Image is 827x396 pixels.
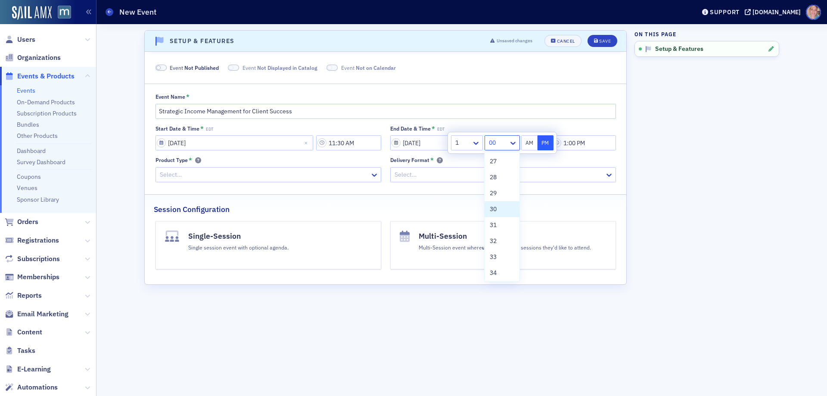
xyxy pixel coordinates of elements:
[326,65,338,71] span: Not on Calendar
[557,39,575,44] div: Cancel
[17,53,61,62] span: Organizations
[17,272,59,282] span: Memberships
[5,72,75,81] a: Events & Products
[5,327,42,337] a: Content
[170,37,234,46] h4: Setup & Features
[419,231,591,242] h4: Multi-Session
[189,156,192,164] abbr: This field is required
[5,236,59,245] a: Registrations
[17,254,60,264] span: Subscriptions
[155,221,381,269] button: Single-SessionSingle session event with optional agenda.
[5,309,68,319] a: Email Marketing
[17,327,42,337] span: Content
[490,268,497,278] span: 34
[154,204,230,215] h2: Session Configuration
[155,157,188,163] div: Product Type
[17,236,59,245] span: Registrations
[17,173,41,181] a: Coupons
[17,121,39,128] a: Bundles
[17,346,35,355] span: Tasks
[155,135,313,150] input: MM/DD/YYYY
[316,135,381,150] input: 00:00 AM
[430,156,434,164] abbr: This field is required
[155,125,199,132] div: Start Date & Time
[17,291,42,300] span: Reports
[119,7,156,17] h1: New Event
[5,254,60,264] a: Subscriptions
[17,132,58,140] a: Other Products
[710,8,740,16] div: Support
[538,135,554,150] button: PM
[745,9,804,15] button: [DOMAIN_NAME]
[17,196,59,203] a: Sponsor Library
[17,365,51,374] span: E-Learning
[257,64,317,71] span: Not Displayed in Catalog
[155,94,185,100] div: Event Name
[5,383,58,392] a: Automations
[551,135,616,150] input: 00:00 AM
[588,35,617,47] button: Save
[17,184,37,192] a: Venues
[490,189,497,198] span: 29
[490,157,497,166] span: 27
[432,125,435,133] abbr: This field is required
[490,253,497,262] span: 33
[12,6,52,20] img: SailAMX
[17,109,77,117] a: Subscription Products
[17,309,68,319] span: Email Marketing
[17,35,35,44] span: Users
[188,231,289,242] h4: Single-Session
[184,64,219,71] span: Not Published
[200,125,204,133] abbr: This field is required
[341,64,396,72] span: Event
[17,147,46,155] a: Dashboard
[5,365,51,374] a: E-Learning
[17,383,58,392] span: Automations
[655,45,703,53] span: Setup & Features
[490,237,497,246] span: 32
[634,30,779,38] h4: On this page
[17,87,35,94] a: Events
[390,125,431,132] div: End Date & Time
[5,53,61,62] a: Organizations
[17,72,75,81] span: Events & Products
[17,98,75,106] a: On-Demand Products
[497,37,532,44] span: Unsaved changes
[5,346,35,355] a: Tasks
[419,243,591,251] p: Multi-Session event where the sessions they'd like to attend.
[490,173,497,182] span: 28
[356,64,396,71] span: Not on Calendar
[490,205,497,214] span: 30
[521,135,538,150] button: AM
[5,35,35,44] a: Users
[490,221,497,230] span: 31
[58,6,71,19] img: SailAMX
[170,64,219,72] span: Event
[5,272,59,282] a: Memberships
[390,135,548,150] input: MM/DD/YYYY
[228,65,239,71] span: Not Displayed in Catalog
[390,221,616,269] button: Multi-SessionMulti-Session event whereusers selectthe sessions they'd like to attend.
[243,64,317,72] span: Event
[155,65,167,71] span: Not Published
[52,6,71,20] a: View Homepage
[302,135,313,150] button: Close
[752,8,801,16] div: [DOMAIN_NAME]
[186,93,190,101] abbr: This field is required
[17,158,65,166] a: Survey Dashboard
[482,244,512,251] b: users select
[599,39,611,44] div: Save
[206,127,213,132] span: EDT
[544,35,581,47] button: Cancel
[17,217,38,227] span: Orders
[5,291,42,300] a: Reports
[437,127,445,132] span: EDT
[390,157,429,163] div: Delivery Format
[5,217,38,227] a: Orders
[188,242,289,251] div: Single session event with optional agenda.
[806,5,821,20] span: Profile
